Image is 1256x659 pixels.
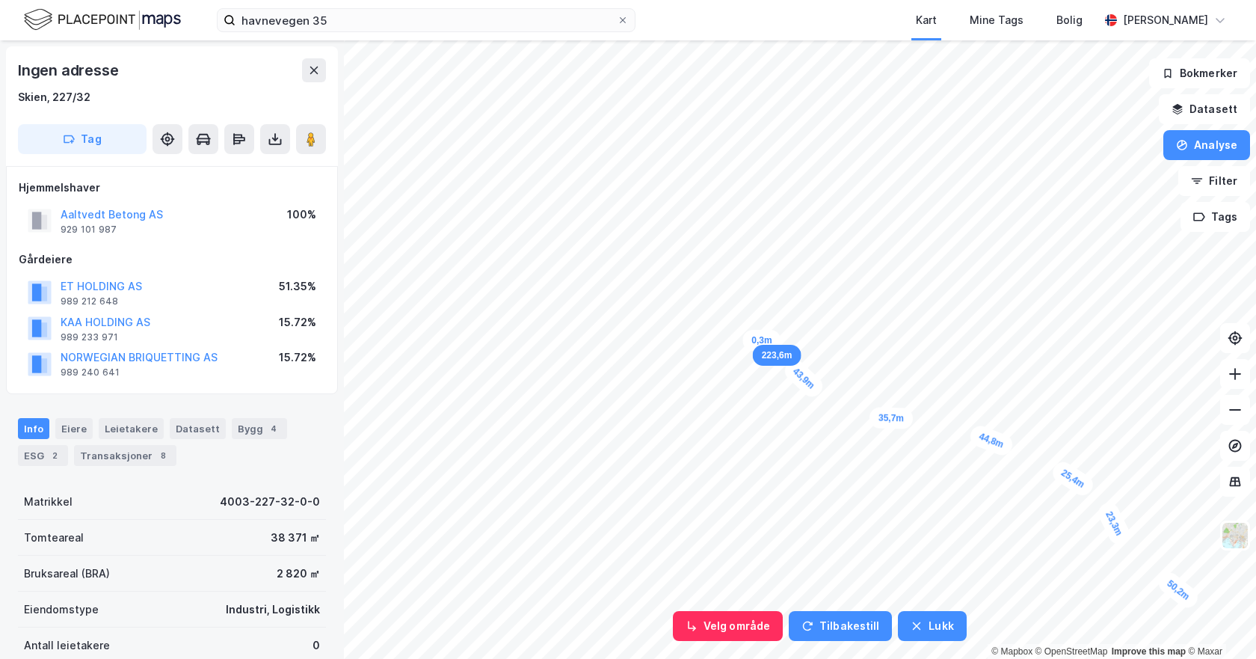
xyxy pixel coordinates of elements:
div: Map marker [753,345,801,366]
div: Skien, 227/32 [18,88,90,106]
button: Tags [1180,202,1250,232]
img: Z [1221,521,1249,550]
button: Velg område [673,611,783,641]
div: 2 [47,448,62,463]
div: Eiere [55,418,93,439]
div: Map marker [1155,568,1202,612]
button: Analyse [1163,130,1250,160]
div: 4 [266,421,281,436]
div: Eiendomstype [24,601,99,619]
div: Map marker [1049,459,1097,500]
div: 2 820 ㎡ [277,565,320,583]
a: OpenStreetMap [1035,646,1108,657]
div: Bolig [1056,11,1083,29]
div: Tomteareal [24,529,84,547]
a: Mapbox [991,646,1032,657]
div: ESG [18,445,68,466]
div: 100% [287,206,316,224]
div: Transaksjoner [74,445,176,466]
div: Kart [916,11,937,29]
div: 15.72% [279,349,316,367]
div: 929 101 987 [61,224,117,236]
div: Bygg [232,418,287,439]
div: 4003-227-32-0-0 [220,493,320,511]
div: Industri, Logistikk [226,601,320,619]
div: Antall leietakere [24,637,110,655]
div: 15.72% [279,313,316,331]
img: logo.f888ab2527a4732fd821a326f86c7f29.svg [24,7,181,33]
div: Map marker [1095,500,1133,548]
div: Info [18,418,49,439]
div: Map marker [869,407,914,429]
div: 989 233 971 [61,331,118,343]
div: [PERSON_NAME] [1123,11,1208,29]
div: 0 [313,637,320,655]
div: Hjemmelshaver [19,179,325,197]
div: 51.35% [279,278,316,295]
button: Lukk [898,611,966,641]
div: Ingen adresse [18,58,121,82]
div: Map marker [781,356,827,401]
div: 989 240 641 [61,367,120,378]
button: Datasett [1159,94,1250,124]
a: Improve this map [1112,646,1186,657]
div: 989 212 648 [61,295,118,307]
div: Map marker [742,330,781,351]
div: Mine Tags [970,11,1023,29]
button: Filter [1178,166,1250,196]
div: 38 371 ㎡ [271,529,320,547]
div: 8 [156,448,170,463]
iframe: Chat Widget [1181,587,1256,659]
div: Map marker [967,423,1015,458]
div: Matrikkel [24,493,73,511]
div: Kontrollprogram for chat [1181,587,1256,659]
div: Datasett [170,418,226,439]
button: Tag [18,124,147,154]
button: Tilbakestill [789,611,892,641]
button: Bokmerker [1149,58,1250,88]
div: Gårdeiere [19,251,325,269]
div: Leietakere [99,418,164,439]
input: Søk på adresse, matrikkel, gårdeiere, leietakere eller personer [235,9,617,31]
div: Bruksareal (BRA) [24,565,110,583]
